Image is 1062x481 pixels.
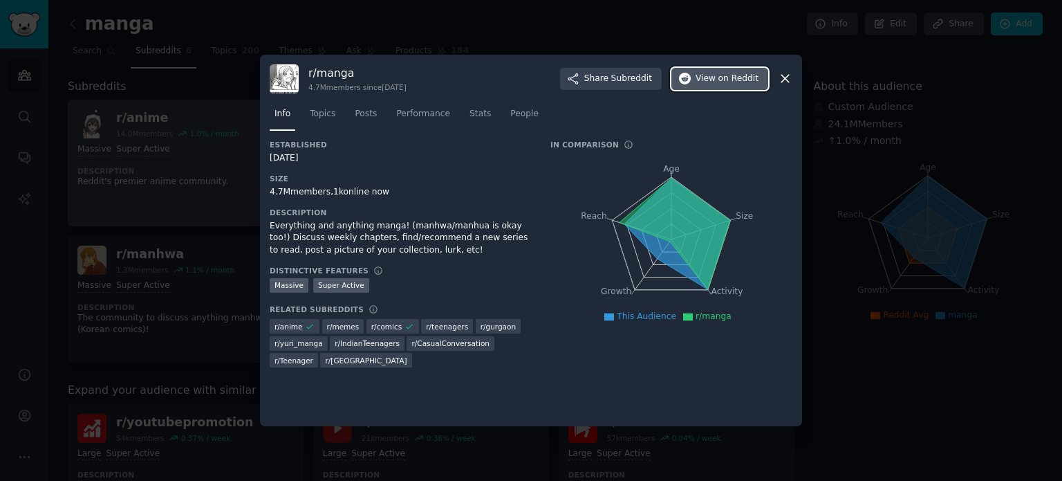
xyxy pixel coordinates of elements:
[274,108,290,120] span: Info
[308,66,407,80] h3: r/ manga
[396,108,450,120] span: Performance
[270,152,531,165] div: [DATE]
[270,208,531,217] h3: Description
[426,322,468,332] span: r/ teenagers
[711,287,743,296] tspan: Activity
[481,322,516,332] span: r/ gurgaon
[671,68,768,90] button: Viewon Reddit
[371,322,402,332] span: r/ comics
[696,311,732,321] span: r/manga
[663,164,680,174] tspan: Age
[550,140,619,149] h3: In Comparison
[601,287,631,296] tspan: Growth
[270,186,531,199] div: 4.7M members, 1k online now
[270,220,531,257] div: Everything and anything manga! (manhwa/manhua is okay too!) Discuss weekly chapters, find/recomme...
[308,82,407,92] div: 4.7M members since [DATE]
[335,338,400,348] span: r/ IndianTeenagers
[465,103,496,131] a: Stats
[411,338,490,348] span: r/ CasualConversation
[305,103,340,131] a: Topics
[510,108,539,120] span: People
[270,305,364,314] h3: Related Subreddits
[270,278,308,293] div: Massive
[736,210,753,220] tspan: Size
[310,108,335,120] span: Topics
[617,311,676,321] span: This Audience
[696,73,758,85] span: View
[327,322,360,332] span: r/ memes
[718,73,758,85] span: on Reddit
[560,68,662,90] button: ShareSubreddit
[313,278,369,293] div: Super Active
[270,64,299,93] img: manga
[350,103,382,131] a: Posts
[325,356,407,365] span: r/ [GEOGRAPHIC_DATA]
[355,108,377,120] span: Posts
[270,174,531,183] h3: Size
[274,356,313,365] span: r/ Teenager
[270,266,369,275] h3: Distinctive Features
[270,103,295,131] a: Info
[274,322,303,332] span: r/ anime
[581,210,607,220] tspan: Reach
[505,103,543,131] a: People
[274,338,323,348] span: r/ yuri_manga
[270,140,531,149] h3: Established
[584,73,652,85] span: Share
[391,103,455,131] a: Performance
[469,108,491,120] span: Stats
[611,73,652,85] span: Subreddit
